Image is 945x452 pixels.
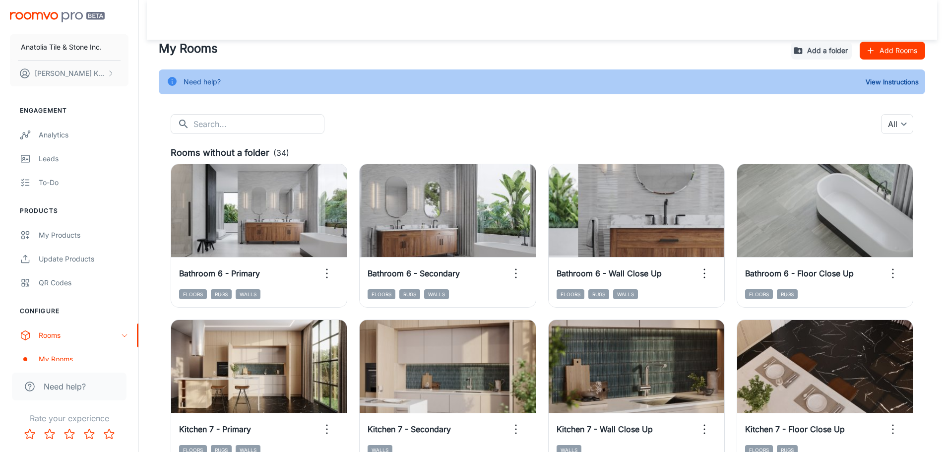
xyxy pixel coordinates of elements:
[588,289,609,299] span: Rugs
[99,424,119,444] button: Rate 5 star
[777,289,798,299] span: Rugs
[424,289,449,299] span: Walls
[39,330,121,341] div: Rooms
[39,230,128,241] div: My Products
[557,289,584,299] span: Floors
[39,129,128,140] div: Analytics
[159,40,783,58] h4: My Rooms
[368,289,395,299] span: Floors
[179,423,251,435] h6: Kitchen 7 - Primary
[860,42,925,60] button: Add Rooms
[39,153,128,164] div: Leads
[863,74,921,89] button: View Instructions
[60,424,79,444] button: Rate 3 star
[613,289,638,299] span: Walls
[745,423,845,435] h6: Kitchen 7 - Floor Close Up
[557,267,662,279] h6: Bathroom 6 - Wall Close Up
[40,424,60,444] button: Rate 2 star
[557,423,653,435] h6: Kitchen 7 - Wall Close Up
[39,254,128,264] div: Update Products
[273,147,289,159] p: (34)
[44,381,86,392] span: Need help?
[881,114,913,134] div: All
[10,61,128,86] button: [PERSON_NAME] Kundargi
[236,289,260,299] span: Walls
[745,267,854,279] h6: Bathroom 6 - Floor Close Up
[39,177,128,188] div: To-do
[39,354,128,365] div: My Rooms
[79,424,99,444] button: Rate 4 star
[368,267,460,279] h6: Bathroom 6 - Secondary
[368,423,451,435] h6: Kitchen 7 - Secondary
[211,289,232,299] span: Rugs
[184,72,221,91] div: Need help?
[745,289,773,299] span: Floors
[171,146,269,160] h6: Rooms without a folder
[10,34,128,60] button: Anatolia Tile & Stone Inc.
[193,114,324,134] input: Search...
[10,12,105,22] img: Roomvo PRO Beta
[179,267,260,279] h6: Bathroom 6 - Primary
[39,277,128,288] div: QR Codes
[399,289,420,299] span: Rugs
[20,424,40,444] button: Rate 1 star
[179,289,207,299] span: Floors
[35,68,105,79] p: [PERSON_NAME] Kundargi
[791,42,852,60] button: Add a folder
[21,42,102,53] p: Anatolia Tile & Stone Inc.
[8,412,130,424] p: Rate your experience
